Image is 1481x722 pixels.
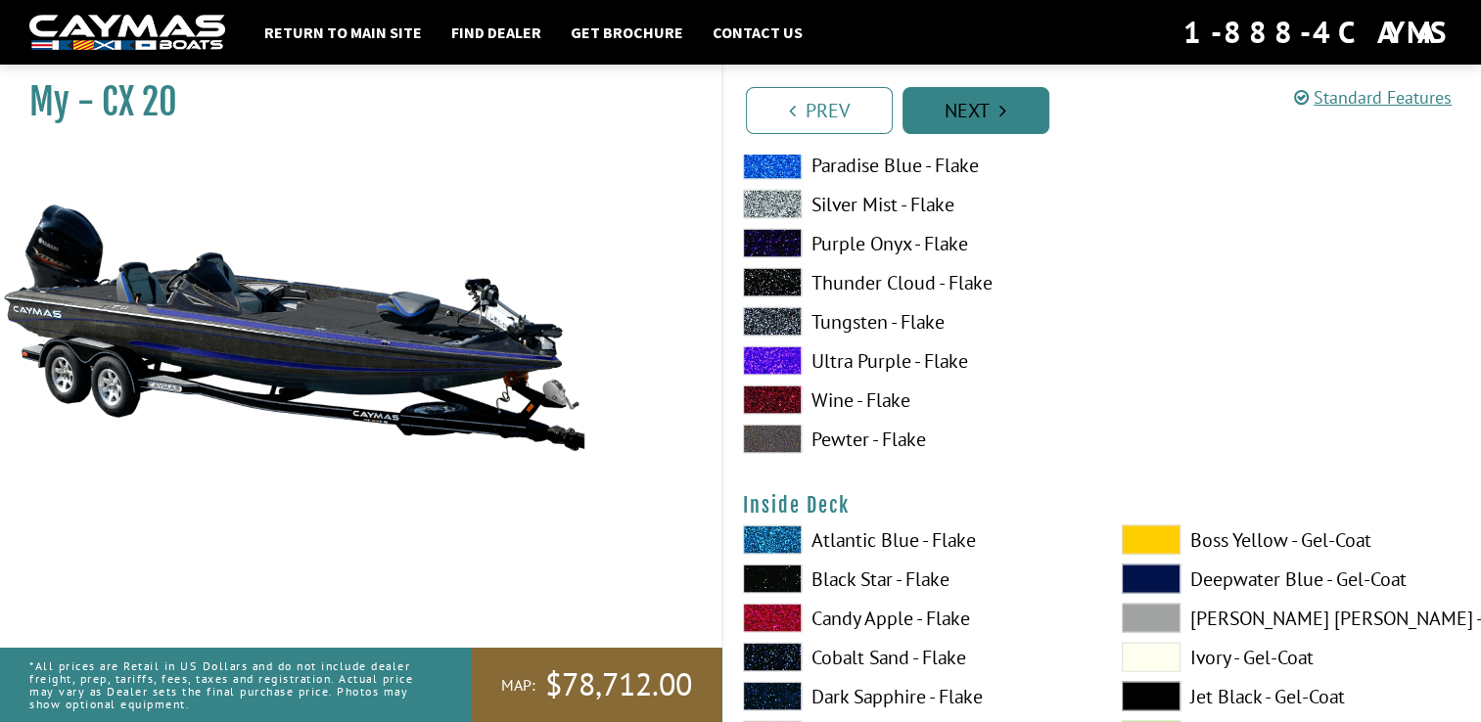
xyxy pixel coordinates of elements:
h4: Inside Deck [743,493,1462,518]
label: Purple Onyx - Flake [743,229,1083,258]
a: Get Brochure [561,20,693,45]
a: Find Dealer [441,20,551,45]
a: Prev [746,87,893,134]
label: Silver Mist - Flake [743,190,1083,219]
p: *All prices are Retail in US Dollars and do not include dealer freight, prep, tariffs, fees, taxe... [29,650,428,721]
a: Return to main site [255,20,432,45]
a: MAP:$78,712.00 [472,648,721,722]
a: Next [902,87,1049,134]
span: $78,712.00 [545,664,692,705]
label: Ivory - Gel-Coat [1122,643,1461,672]
label: Wine - Flake [743,385,1083,415]
a: Contact Us [703,20,812,45]
label: Thunder Cloud - Flake [743,268,1083,297]
label: Black Star - Flake [743,564,1083,594]
label: Cobalt Sand - Flake [743,643,1083,672]
div: 1-888-4CAYMAS [1183,11,1452,54]
label: Tungsten - Flake [743,307,1083,337]
label: Ultra Purple - Flake [743,346,1083,376]
label: [PERSON_NAME] [PERSON_NAME] - Gel-Coat [1122,604,1461,633]
label: Boss Yellow - Gel-Coat [1122,525,1461,555]
label: Dark Sapphire - Flake [743,682,1083,711]
h1: My - CX 20 [29,80,672,124]
label: Atlantic Blue - Flake [743,525,1083,555]
label: Paradise Blue - Flake [743,151,1083,180]
a: Standard Features [1294,86,1452,109]
span: MAP: [501,675,535,696]
label: Candy Apple - Flake [743,604,1083,633]
label: Jet Black - Gel-Coat [1122,682,1461,711]
img: white-logo-c9c8dbefe5ff5ceceb0f0178aa75bf4bb51f6bca0971e226c86eb53dfe498488.png [29,15,225,51]
label: Pewter - Flake [743,425,1083,454]
label: Deepwater Blue - Gel-Coat [1122,564,1461,594]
